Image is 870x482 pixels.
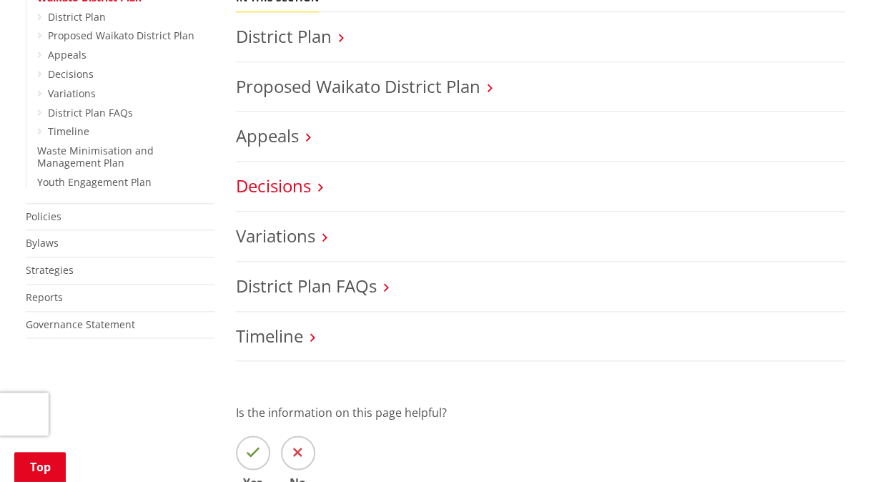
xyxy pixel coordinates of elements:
[48,67,94,81] a: Decisions
[26,210,61,223] a: Policies
[236,324,303,348] a: Timeline
[37,144,154,169] a: Waste Minimisation and Management Plan
[804,422,856,473] iframe: Messenger Launcher
[37,175,152,189] a: Youth Engagement Plan
[26,290,63,304] a: Reports
[236,224,315,247] a: Variations
[236,124,299,147] a: Appeals
[26,318,135,331] a: Governance Statement
[14,452,66,482] a: Top
[48,106,133,119] a: District Plan FAQs
[236,404,845,421] p: Is the information on this page helpful?
[26,263,74,277] a: Strategies
[48,29,194,42] a: Proposed Waikato District Plan
[48,48,86,62] a: Appeals
[236,74,480,98] a: Proposed Waikato District Plan
[236,174,311,197] a: Decisions
[48,87,96,100] a: Variations
[48,10,106,24] a: District Plan
[236,274,377,297] a: District Plan FAQs
[48,124,89,138] a: Timeline
[236,24,332,48] a: District Plan
[26,236,59,250] a: Bylaws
